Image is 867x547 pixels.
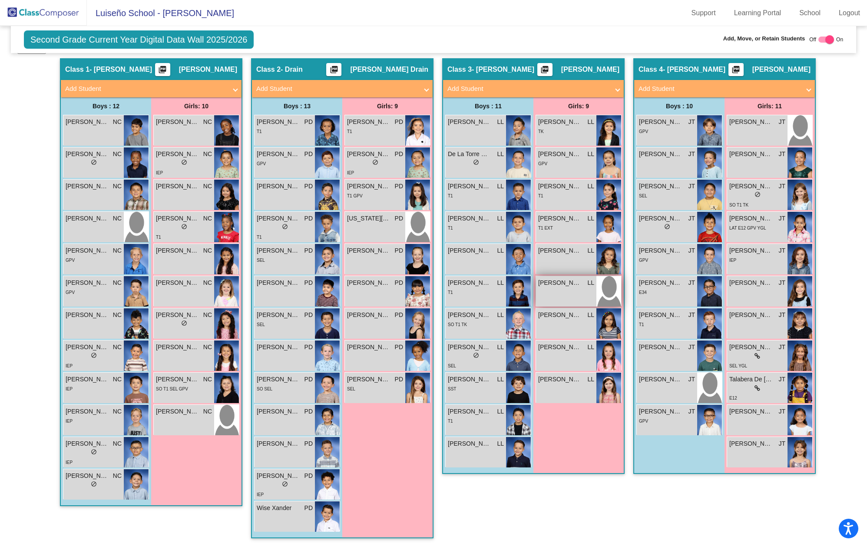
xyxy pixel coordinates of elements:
[257,214,300,223] span: [PERSON_NAME]
[664,223,670,230] span: do_not_disturb_alt
[639,117,682,127] span: [PERSON_NAME]
[66,387,73,391] span: IEP
[347,343,390,352] span: [PERSON_NAME] Asia
[778,246,785,255] span: JT
[448,182,491,191] span: [PERSON_NAME]
[688,278,695,287] span: JT
[688,375,695,384] span: JT
[663,65,725,74] span: - [PERSON_NAME]
[538,117,582,127] span: [PERSON_NAME]
[587,246,594,255] span: LL
[538,214,582,223] span: [PERSON_NAME] Hadassah
[395,343,403,352] span: PD
[66,460,73,465] span: IEP
[448,343,491,352] span: [PERSON_NAME][DEMOGRAPHIC_DATA]
[257,439,300,448] span: [PERSON_NAME]
[395,278,403,287] span: PD
[113,471,122,480] span: NC
[497,343,504,352] span: LL
[538,193,543,198] span: T1
[778,278,785,287] span: JT
[257,235,262,240] span: T1
[473,352,479,358] span: do_not_disturb_alt
[66,117,109,127] span: [PERSON_NAME]
[91,449,97,455] span: do_not_disturb_alt
[347,193,363,198] span: T1 GPV
[729,182,773,191] span: [PERSON_NAME]
[778,407,785,416] span: JT
[472,65,534,74] span: - [PERSON_NAME]
[497,117,504,127] span: LL
[688,117,695,127] span: JT
[252,80,433,97] mat-expansion-panel-header: Add Student
[156,246,199,255] span: [PERSON_NAME]
[256,65,281,74] span: Class 2
[639,290,647,295] span: E34
[729,343,773,352] span: [PERSON_NAME]
[729,407,773,416] span: [PERSON_NAME] Naya
[587,310,594,320] span: LL
[448,322,467,327] span: SO T1 TK
[257,161,266,166] span: GPV
[731,65,741,77] mat-icon: picture_as_pdf
[203,310,212,320] span: NC
[537,63,553,76] button: Print Students Details
[65,84,227,94] mat-panel-title: Add Student
[639,214,682,223] span: [PERSON_NAME] Ace
[156,182,199,191] span: [PERSON_NAME]
[639,182,682,191] span: [PERSON_NAME]
[329,65,339,77] mat-icon: picture_as_pdf
[729,203,748,207] span: SO T1 TK
[304,150,313,159] span: PD
[257,343,300,352] span: [PERSON_NAME]
[156,235,161,240] span: T1
[497,150,504,159] span: LL
[448,439,491,448] span: [PERSON_NAME] Jayden
[395,310,403,320] span: PD
[688,343,695,352] span: JT
[257,387,272,391] span: SO SEL
[538,375,582,384] span: [PERSON_NAME]
[538,161,547,166] span: GPV
[66,419,73,424] span: IEP
[252,97,342,115] div: Boys : 13
[326,63,341,76] button: Print Students Details
[538,129,544,134] span: TK
[443,97,533,115] div: Boys : 11
[113,278,122,287] span: NC
[66,364,73,368] span: IEP
[639,193,647,198] span: SEL
[347,246,390,255] span: [PERSON_NAME] Cadence
[533,97,624,115] div: Girls: 9
[156,375,199,384] span: [PERSON_NAME]
[688,246,695,255] span: JT
[257,258,265,263] span: SEL
[639,375,682,384] span: [PERSON_NAME]
[561,65,619,74] span: [PERSON_NAME]
[113,439,122,448] span: NC
[257,375,300,384] span: [PERSON_NAME] Titan
[66,290,75,295] span: GPV
[113,343,122,352] span: NC
[639,84,800,94] mat-panel-title: Add Student
[203,182,212,191] span: NC
[151,97,242,115] div: Girls: 10
[65,65,89,74] span: Class 1
[497,214,504,223] span: LL
[257,310,300,320] span: [PERSON_NAME]
[729,375,773,384] span: Talabera De [PERSON_NAME]
[113,310,122,320] span: NC
[257,407,300,416] span: [PERSON_NAME]
[113,246,122,255] span: NC
[448,246,491,255] span: [PERSON_NAME]
[66,150,109,159] span: [PERSON_NAME]
[87,6,234,20] span: Luiseño School - [PERSON_NAME]
[89,65,152,74] span: - [PERSON_NAME]
[395,150,403,159] span: PD
[587,214,594,223] span: LL
[538,150,582,159] span: [PERSON_NAME]
[395,182,403,191] span: PD
[832,6,867,20] a: Logout
[538,278,582,287] span: [PERSON_NAME]
[304,407,313,416] span: PD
